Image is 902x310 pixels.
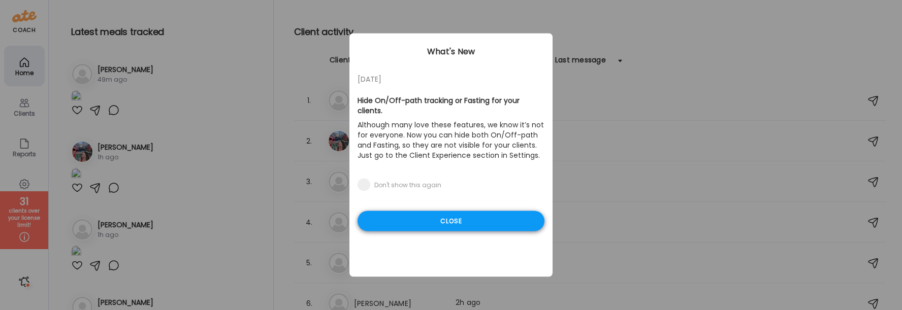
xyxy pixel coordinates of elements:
b: Hide On/Off-path tracking or Fasting for your clients. [358,95,520,116]
div: What's New [349,46,553,58]
div: [DATE] [358,73,544,85]
div: Don't show this again [374,181,441,189]
p: Although many love these features, we know it’s not for everyone. Now you can hide both On/Off-pa... [358,118,544,162]
div: Close [358,211,544,231]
